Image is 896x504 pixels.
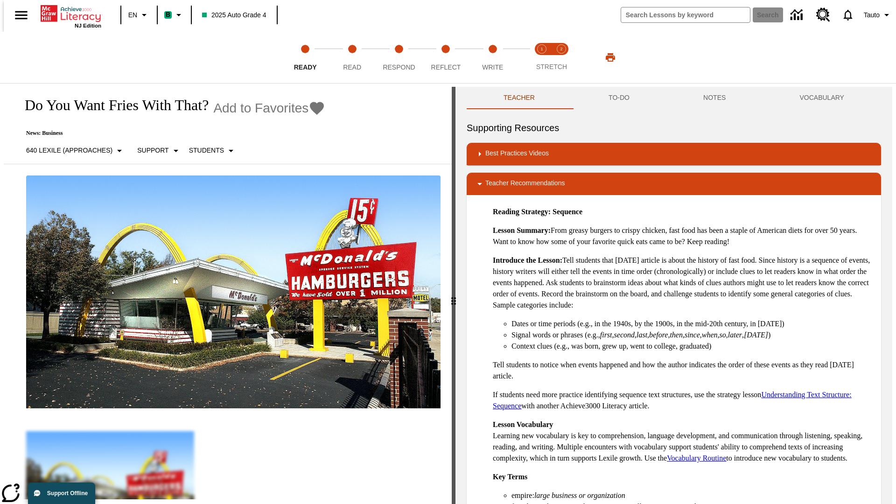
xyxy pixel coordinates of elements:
[493,359,874,382] p: Tell students to notice when events happened and how the author indicates the order of these even...
[493,208,551,216] strong: Reading Strategy:
[685,331,700,339] em: since
[493,419,874,464] p: Learning new vocabulary is key to comprehension, language development, and communication through ...
[493,255,874,311] p: Tell students that [DATE] article is about the history of fast food. Since history is a sequence ...
[166,9,170,21] span: B
[763,87,881,109] button: VOCABULARY
[811,2,836,28] a: Resource Center, Will open in new tab
[670,331,683,339] em: then
[26,175,441,409] img: One of the first McDonald's stores, with the iconic red sign and golden arches.
[419,32,473,83] button: Reflect step 4 of 5
[22,142,129,159] button: Select Lexile, 640 Lexile (Approaches)
[15,130,325,137] p: News: Business
[744,331,768,339] em: [DATE]
[493,473,527,481] strong: Key Terms
[511,329,874,341] li: Signal words or phrases (e.g., , , , , , , , , , )
[431,63,461,71] span: Reflect
[189,146,224,155] p: Students
[213,100,325,116] button: Add to Favorites - Do You Want Fries With That?
[482,63,503,71] span: Write
[137,146,168,155] p: Support
[728,331,742,339] em: later
[836,3,860,27] a: Notifications
[128,10,137,20] span: EN
[666,87,763,109] button: NOTES
[493,389,874,412] p: If students need more practice identifying sequence text structures, use the strategy lesson with...
[493,420,553,428] strong: Lesson Vocabulary
[161,7,188,23] button: Boost Class color is mint green. Change class color
[572,87,666,109] button: TO-DO
[75,23,101,28] span: NJ Edition
[720,331,726,339] em: so
[278,32,332,83] button: Ready step 1 of 5
[202,10,266,20] span: 2025 Auto Grade 4
[560,47,562,51] text: 2
[595,49,625,66] button: Print
[493,391,852,410] a: Understanding Text Structure: Sequence
[614,331,635,339] em: second
[667,454,726,462] a: Vocabulary Routine
[28,483,95,504] button: Support Offline
[466,32,520,83] button: Write step 5 of 5
[41,3,101,28] div: Home
[26,146,112,155] p: 640 Lexile (Approaches)
[343,63,361,71] span: Read
[15,97,209,114] h1: Do You Want Fries With That?
[534,491,625,499] em: large business or organization
[536,63,567,70] span: STRETCH
[294,63,317,71] span: Ready
[485,148,549,160] p: Best Practices Videos
[124,7,154,23] button: Language: EN, Select a language
[213,101,308,116] span: Add to Favorites
[540,47,543,51] text: 1
[467,143,881,165] div: Best Practices Videos
[548,32,575,83] button: Stretch Respond step 2 of 2
[467,120,881,135] h6: Supporting Resources
[511,490,874,501] li: empire:
[452,87,455,504] div: Press Enter or Spacebar and then press right and left arrow keys to move the slider
[785,2,811,28] a: Data Center
[4,87,452,499] div: reading
[528,32,555,83] button: Stretch Read step 1 of 2
[511,318,874,329] li: Dates or time periods (e.g., in the 1940s, by the 1900s, in the mid-20th century, in [DATE])
[600,331,612,339] em: first
[485,178,565,189] p: Teacher Recommendations
[493,226,551,234] strong: Lesson Summary:
[133,142,185,159] button: Scaffolds, Support
[702,331,718,339] em: when
[493,256,562,264] strong: Introduce the Lesson:
[185,142,240,159] button: Select Student
[372,32,426,83] button: Respond step 3 of 5
[467,173,881,195] div: Teacher Recommendations
[383,63,415,71] span: Respond
[325,32,379,83] button: Read step 2 of 5
[467,87,881,109] div: Instructional Panel Tabs
[467,87,572,109] button: Teacher
[47,490,88,497] span: Support Offline
[649,331,668,339] em: before
[553,208,582,216] strong: Sequence
[637,331,647,339] em: last
[860,7,896,23] button: Profile/Settings
[621,7,750,22] input: search field
[455,87,892,504] div: activity
[7,1,35,29] button: Open side menu
[493,225,874,247] p: From greasy burgers to crispy chicken, fast food has been a staple of American diets for over 50 ...
[864,10,880,20] span: Tauto
[511,341,874,352] li: Context clues (e.g., was born, grew up, went to college, graduated)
